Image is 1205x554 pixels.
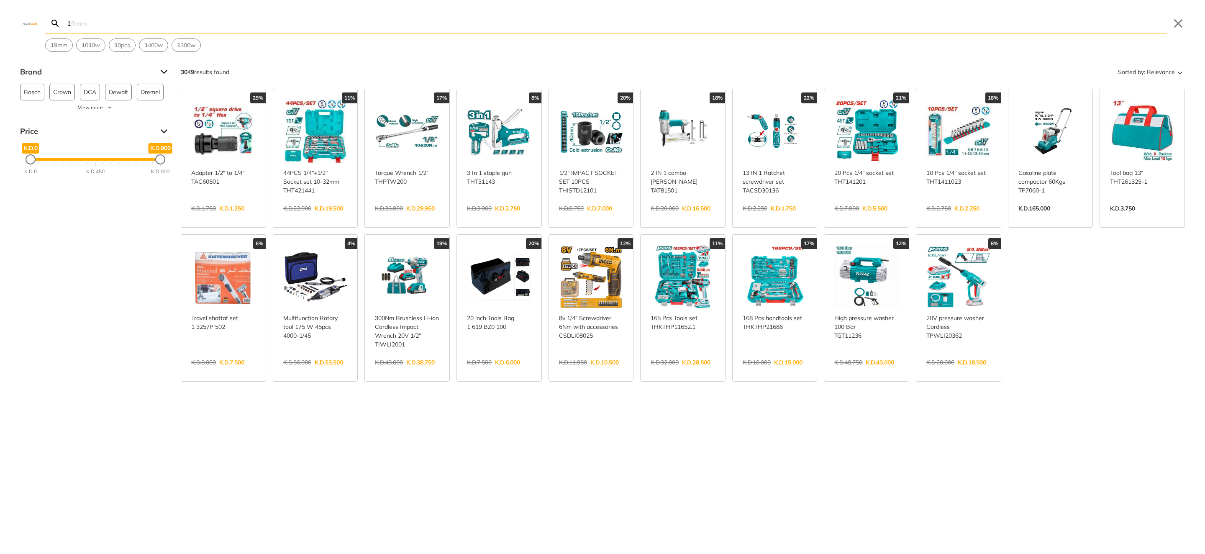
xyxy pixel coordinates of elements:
span: Crown [53,84,71,100]
div: 22% [801,92,817,103]
div: 8% [988,238,1001,249]
span: View more [78,104,103,111]
span: 9mm [51,41,67,50]
div: K.D.450 [86,168,105,175]
span: 0pcs [114,41,130,50]
strong: 1 [177,41,180,49]
div: results found [181,65,229,79]
div: 11% [710,238,725,249]
button: Select suggestion: 1010w [77,39,105,51]
div: 12% [618,238,633,249]
strong: 1 [82,41,85,49]
button: Bosch [20,84,44,100]
div: 6% [253,238,266,249]
strong: 3049 [181,68,194,76]
strong: 1 [114,41,118,49]
span: Price [20,125,154,138]
button: Sorted by:Relevance Sort [1116,65,1185,79]
div: 18% [985,92,1001,103]
button: Dewalt [105,84,132,100]
div: Suggestion: 10pcs [109,38,136,52]
div: K.D.900 [151,168,169,175]
div: 20% [526,238,541,249]
div: 11% [342,92,357,103]
button: View more [20,104,171,111]
div: 4% [345,238,357,249]
div: 19% [434,238,449,249]
div: Maximum Price [155,154,165,164]
div: Suggestion: 1400w [139,38,168,52]
div: Suggestion: 1010w [76,38,105,52]
div: 17% [801,238,817,249]
input: Search… [65,13,1167,33]
strong: 1 [144,41,148,49]
span: Dewalt [109,84,128,100]
span: Bosch [24,84,41,100]
strong: 1 [51,41,54,49]
button: Close [1172,17,1185,30]
button: DCA [80,84,100,100]
button: Select suggestion: 1300w [172,39,200,51]
img: Close [20,21,40,25]
button: Dremel [137,84,164,100]
button: Select suggestion: 1400w [139,39,168,51]
span: Brand [20,65,154,79]
div: 20% [618,92,633,103]
div: 12% [893,238,909,249]
strong: 1 [88,41,92,49]
div: Minimum Price [26,154,36,164]
div: Suggestion: 1300w [172,38,201,52]
div: 8% [529,92,541,103]
svg: Search [50,18,60,28]
div: 29% [250,92,266,103]
div: 21% [893,92,909,103]
span: Relevance [1147,65,1175,79]
span: 0 0w [82,41,100,50]
span: DCA [84,84,96,100]
button: Crown [49,84,75,100]
span: 300w [177,41,195,50]
button: Select suggestion: 10pcs [109,39,135,51]
span: 400w [144,41,163,50]
svg: Sort [1175,67,1185,77]
span: Dremel [141,84,160,100]
div: K.D.0 [24,168,37,175]
button: Select suggestion: 19mm [46,39,72,51]
div: Suggestion: 19mm [45,38,73,52]
div: 18% [710,92,725,103]
div: 17% [434,92,449,103]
